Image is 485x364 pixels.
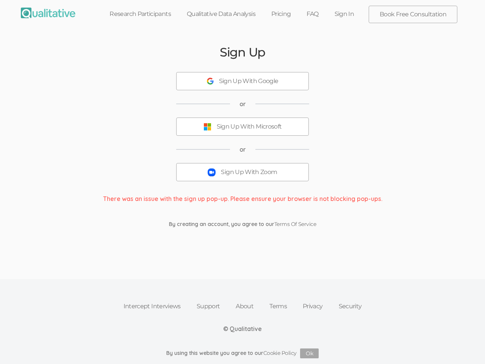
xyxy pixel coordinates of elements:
[274,221,316,227] a: Terms Of Service
[299,6,326,22] a: FAQ
[239,145,246,154] span: or
[176,72,309,90] button: Sign Up With Google
[263,350,297,356] a: Cookie Policy
[208,168,216,176] img: Sign Up With Zoom
[261,298,295,315] a: Terms
[176,118,309,136] button: Sign Up With Microsoft
[176,163,309,181] button: Sign Up With Zoom
[179,6,263,22] a: Qualitative Data Analysis
[203,123,211,131] img: Sign Up With Microsoft
[102,6,179,22] a: Research Participants
[369,6,457,23] a: Book Free Consultation
[207,78,214,85] img: Sign Up With Google
[166,348,319,358] div: By using this website you agree to our
[300,348,319,358] button: Ok
[295,298,331,315] a: Privacy
[331,298,370,315] a: Security
[116,298,189,315] a: Intercept Interviews
[223,325,262,333] div: © Qualitative
[189,298,228,315] a: Support
[163,220,322,228] div: By creating an account, you agree to our
[21,8,75,18] img: Qualitative
[263,6,299,22] a: Pricing
[447,328,485,364] iframe: Chat Widget
[239,100,246,108] span: or
[221,168,277,177] div: Sign Up With Zoom
[217,122,282,131] div: Sign Up With Microsoft
[327,6,362,22] a: Sign In
[219,77,278,86] div: Sign Up With Google
[220,45,265,59] h2: Sign Up
[97,195,388,203] div: There was an issue with the sign up pop-up. Please ensure your browser is not blocking pop-ups.
[228,298,261,315] a: About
